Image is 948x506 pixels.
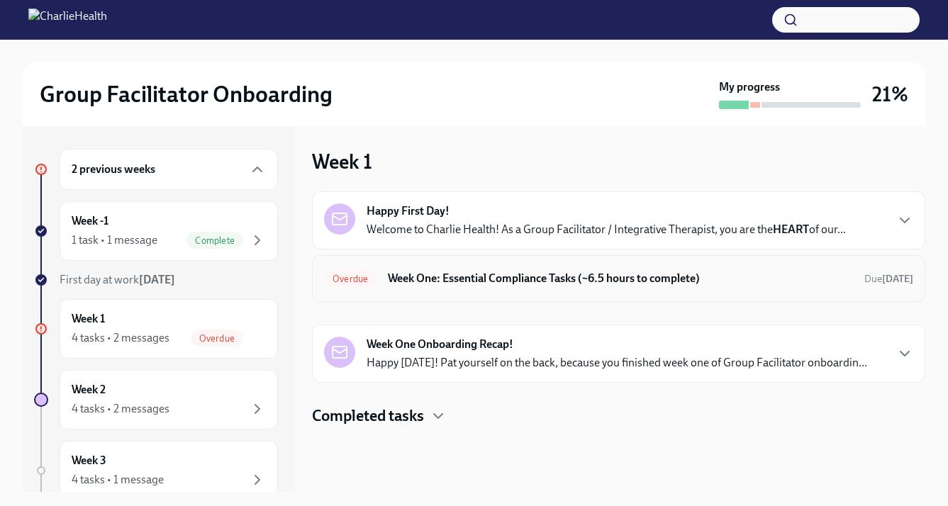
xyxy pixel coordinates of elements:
a: Week 24 tasks • 2 messages [34,370,278,429]
h4: Completed tasks [312,405,424,427]
h3: 21% [872,81,908,107]
p: Welcome to Charlie Health! As a Group Facilitator / Integrative Therapist, you are the of our... [367,222,846,237]
span: September 9th, 2025 09:00 [864,272,913,286]
strong: [DATE] [139,273,175,286]
h6: Week 1 [72,311,105,327]
a: First day at work[DATE] [34,272,278,288]
div: 4 tasks • 2 messages [72,401,169,417]
span: Due [864,273,913,285]
div: Completed tasks [312,405,925,427]
span: Overdue [191,333,243,344]
h6: Week One: Essential Compliance Tasks (~6.5 hours to complete) [388,271,853,286]
div: 4 tasks • 1 message [72,472,164,488]
span: Overdue [324,274,377,284]
a: OverdueWeek One: Essential Compliance Tasks (~6.5 hours to complete)Due[DATE] [324,267,913,290]
a: Week 14 tasks • 2 messagesOverdue [34,299,278,359]
h6: Week 3 [72,453,106,468]
div: 1 task • 1 message [72,232,157,248]
strong: [DATE] [882,273,913,285]
h6: 2 previous weeks [72,162,155,177]
a: Week 34 tasks • 1 message [34,441,278,500]
span: Complete [186,235,243,246]
h6: Week -1 [72,213,108,229]
strong: My progress [719,79,780,95]
p: Happy [DATE]! Pat yourself on the back, because you finished week one of Group Facilitator onboar... [367,355,867,371]
strong: Week One Onboarding Recap! [367,337,513,352]
strong: HEART [773,223,809,236]
a: Week -11 task • 1 messageComplete [34,201,278,261]
div: 4 tasks • 2 messages [72,330,169,346]
img: CharlieHealth [28,9,107,31]
strong: Happy First Day! [367,203,450,219]
h3: Week 1 [312,149,372,174]
div: 2 previous weeks [60,149,278,190]
h6: Week 2 [72,382,106,398]
span: First day at work [60,273,175,286]
h2: Group Facilitator Onboarding [40,80,333,108]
